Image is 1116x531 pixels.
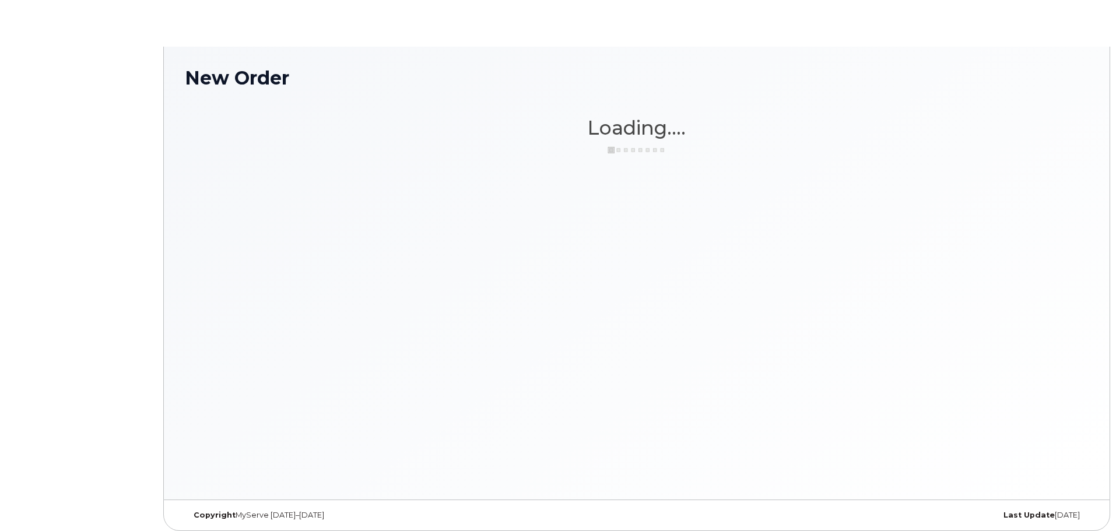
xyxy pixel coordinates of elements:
div: [DATE] [787,511,1089,520]
img: ajax-loader-3a6953c30dc77f0bf724df975f13086db4f4c1262e45940f03d1251963f1bf2e.gif [608,146,666,154]
h1: Loading.... [185,117,1089,138]
strong: Last Update [1003,511,1055,519]
strong: Copyright [194,511,236,519]
h1: New Order [185,68,1089,88]
div: MyServe [DATE]–[DATE] [185,511,486,520]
